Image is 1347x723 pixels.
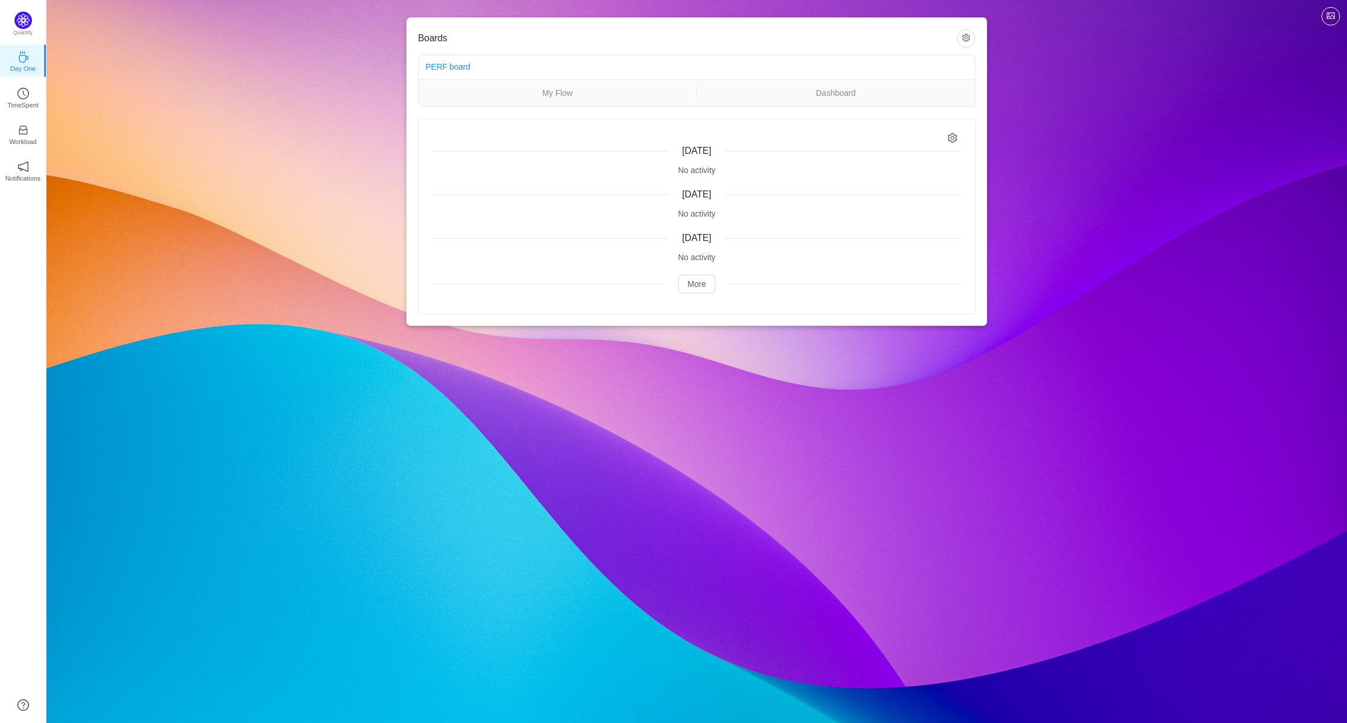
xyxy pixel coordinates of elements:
i: icon: inbox [17,124,29,136]
i: icon: notification [17,161,29,172]
span: [DATE] [682,233,711,243]
button: icon: setting [957,29,975,48]
a: icon: coffeeDay One [17,55,29,66]
p: Day One [10,63,35,74]
a: My Flow [419,87,696,99]
div: No activity [433,251,961,264]
a: icon: clock-circleTimeSpent [17,91,29,103]
p: Workload [9,136,37,147]
a: icon: inboxWorkload [17,128,29,139]
p: Quantify [13,29,33,37]
span: [DATE] [682,189,711,199]
p: Notifications [5,173,41,184]
a: Dashboard [697,87,975,99]
a: PERF board [426,62,470,71]
a: icon: question-circle [17,699,29,711]
button: More [678,275,715,293]
i: icon: setting [948,133,957,143]
a: icon: notificationNotifications [17,164,29,176]
button: icon: picture [1321,7,1340,26]
div: No activity [433,208,961,220]
h3: Boards [418,33,957,44]
span: [DATE] [682,146,711,156]
i: icon: clock-circle [17,88,29,99]
div: No activity [433,164,961,177]
img: Quantify [15,12,32,29]
i: icon: coffee [17,51,29,63]
p: TimeSpent [8,100,39,110]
